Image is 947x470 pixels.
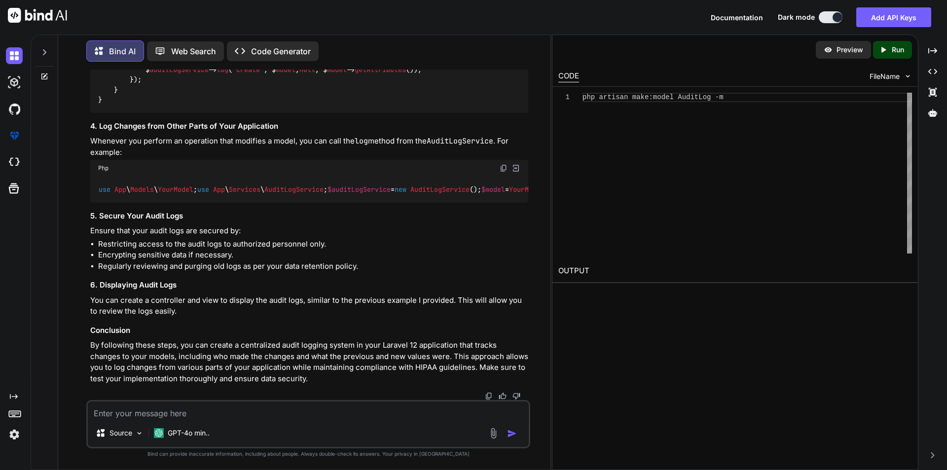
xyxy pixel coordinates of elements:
[114,185,126,194] span: App
[90,211,528,222] h3: 5. Secure Your Audit Logs
[6,426,23,443] img: settings
[98,164,109,172] span: Php
[299,65,315,74] span: null
[410,185,470,194] span: AuditLogService
[856,7,931,27] button: Add API Keys
[558,71,579,82] div: CODE
[6,101,23,117] img: githubDark
[6,154,23,171] img: cloudideIcon
[251,45,311,57] p: Code Generator
[6,47,23,64] img: darkChat
[395,185,406,194] span: new
[99,185,110,194] span: use
[171,45,216,57] p: Web Search
[276,65,295,74] span: model
[90,325,528,336] h3: Conclusion
[8,8,67,23] img: Bind AI
[711,13,763,22] span: Documentation
[86,450,530,458] p: Bind can provide inaccurate information, including about people. Always double-check its answers....
[824,45,833,54] img: preview
[229,185,260,194] span: Services
[197,185,209,194] span: use
[217,65,228,74] span: log
[109,428,132,438] p: Source
[264,185,324,194] span: AuditLogService
[481,185,505,194] span: $model
[130,185,154,194] span: Models
[154,428,164,438] img: GPT-4o mini
[511,164,520,173] img: Open in Browser
[328,185,391,194] span: $auditLogService
[98,261,528,272] li: Regularly reviewing and purging old logs as per your data retention policy.
[488,428,499,439] img: attachment
[98,4,670,105] code: \ \ ; \ \ \ ; { { :: (); = (); :: (function ( ) ($ ) { $ = $ -> (); = -> (); -> ( , , , ); }); ::...
[509,185,545,194] span: YourModel
[236,65,260,74] span: create
[500,164,508,172] img: copy
[98,250,528,261] li: Encrypting sensitive data if necessary.
[507,429,517,438] img: icon
[583,93,724,101] span: php artisan make:model AuditLog -m
[149,65,209,74] span: auditLogService
[327,65,347,74] span: model
[512,392,520,400] img: dislike
[98,239,528,250] li: Restricting access to the audit logs to authorized personnel only.
[90,225,528,237] p: Ensure that your audit logs are secured by:
[870,72,900,81] span: FileName
[355,65,406,74] span: getAttributes
[109,45,136,57] p: Bind AI
[904,72,912,80] img: chevron down
[90,340,528,384] p: By following these steps, you can create a centralized audit logging system in your Laravel 12 ap...
[892,45,904,55] p: Run
[837,45,863,55] p: Preview
[485,392,493,400] img: copy
[90,280,528,291] h3: 6. Displaying Audit Logs
[499,392,507,400] img: like
[90,121,528,132] h3: 4. Log Changes from Other Parts of Your Application
[552,259,918,283] h2: OUTPUT
[711,12,763,23] button: Documentation
[6,74,23,91] img: darkAi-studio
[90,295,528,317] p: You can create a controller and view to display the audit logs, similar to the previous example I...
[168,428,210,438] p: GPT-4o min..
[213,185,225,194] span: App
[6,127,23,144] img: premium
[135,429,144,437] img: Pick Models
[427,136,493,146] code: AuditLogService
[158,185,193,194] span: YourModel
[90,136,528,158] p: Whenever you perform an operation that modifies a model, you can call the method from the . For e...
[558,93,570,102] div: 1
[778,12,815,22] span: Dark mode
[355,136,368,146] code: log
